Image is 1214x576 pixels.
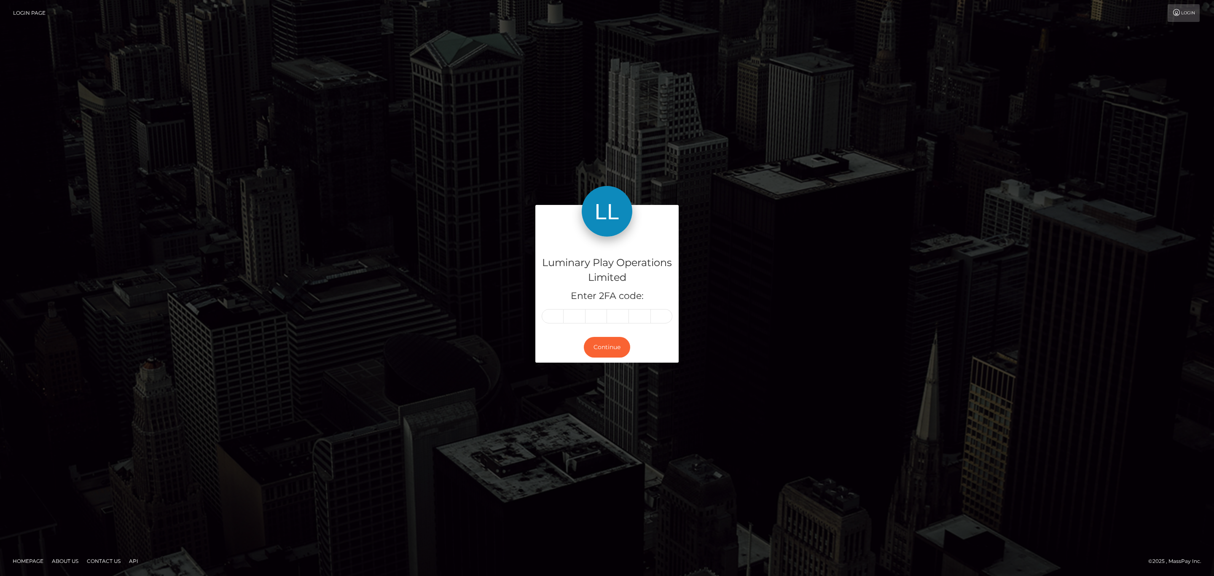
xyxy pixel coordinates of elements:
a: Login Page [13,4,46,22]
h4: Luminary Play Operations Limited [542,256,672,285]
a: API [126,554,142,568]
a: About Us [48,554,82,568]
h5: Enter 2FA code: [542,290,672,303]
a: Login [1168,4,1200,22]
a: Homepage [9,554,47,568]
div: © 2025 , MassPay Inc. [1148,557,1208,566]
button: Continue [584,337,630,358]
img: Luminary Play Operations Limited [582,186,632,237]
a: Contact Us [83,554,124,568]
